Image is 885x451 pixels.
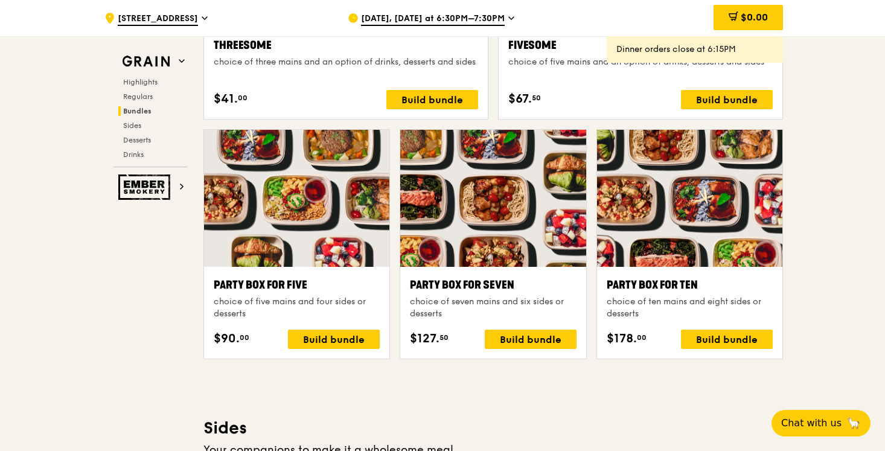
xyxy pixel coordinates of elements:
[846,416,861,430] span: 🦙
[508,90,532,108] span: $67.
[123,78,158,86] span: Highlights
[410,277,576,293] div: Party Box for Seven
[123,92,153,101] span: Regulars
[203,417,783,439] h3: Sides
[508,56,773,68] div: choice of five mains and an option of drinks, desserts and sides
[361,13,505,26] span: [DATE], [DATE] at 6:30PM–7:30PM
[772,410,871,437] button: Chat with us🦙
[637,333,647,342] span: 00
[123,107,152,115] span: Bundles
[607,296,773,320] div: choice of ten mains and eight sides or desserts
[123,136,151,144] span: Desserts
[410,330,439,348] span: $127.
[616,43,773,56] div: Dinner orders close at 6:15PM
[681,90,773,109] div: Build bundle
[439,333,449,342] span: 50
[410,296,576,320] div: choice of seven mains and six sides or desserts
[741,11,768,23] span: $0.00
[607,277,773,293] div: Party Box for Ten
[532,93,541,103] span: 50
[123,150,144,159] span: Drinks
[214,277,380,293] div: Party Box for Five
[485,330,577,349] div: Build bundle
[123,121,141,130] span: Sides
[681,330,773,349] div: Build bundle
[214,296,380,320] div: choice of five mains and four sides or desserts
[214,330,240,348] span: $90.
[386,90,478,109] div: Build bundle
[214,56,478,68] div: choice of three mains and an option of drinks, desserts and sides
[508,37,773,54] div: Fivesome
[607,330,637,348] span: $178.
[781,416,842,430] span: Chat with us
[214,37,478,54] div: Threesome
[118,13,198,26] span: [STREET_ADDRESS]
[238,93,248,103] span: 00
[214,90,238,108] span: $41.
[118,174,174,200] img: Ember Smokery web logo
[240,333,249,342] span: 00
[118,51,174,72] img: Grain web logo
[288,330,380,349] div: Build bundle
